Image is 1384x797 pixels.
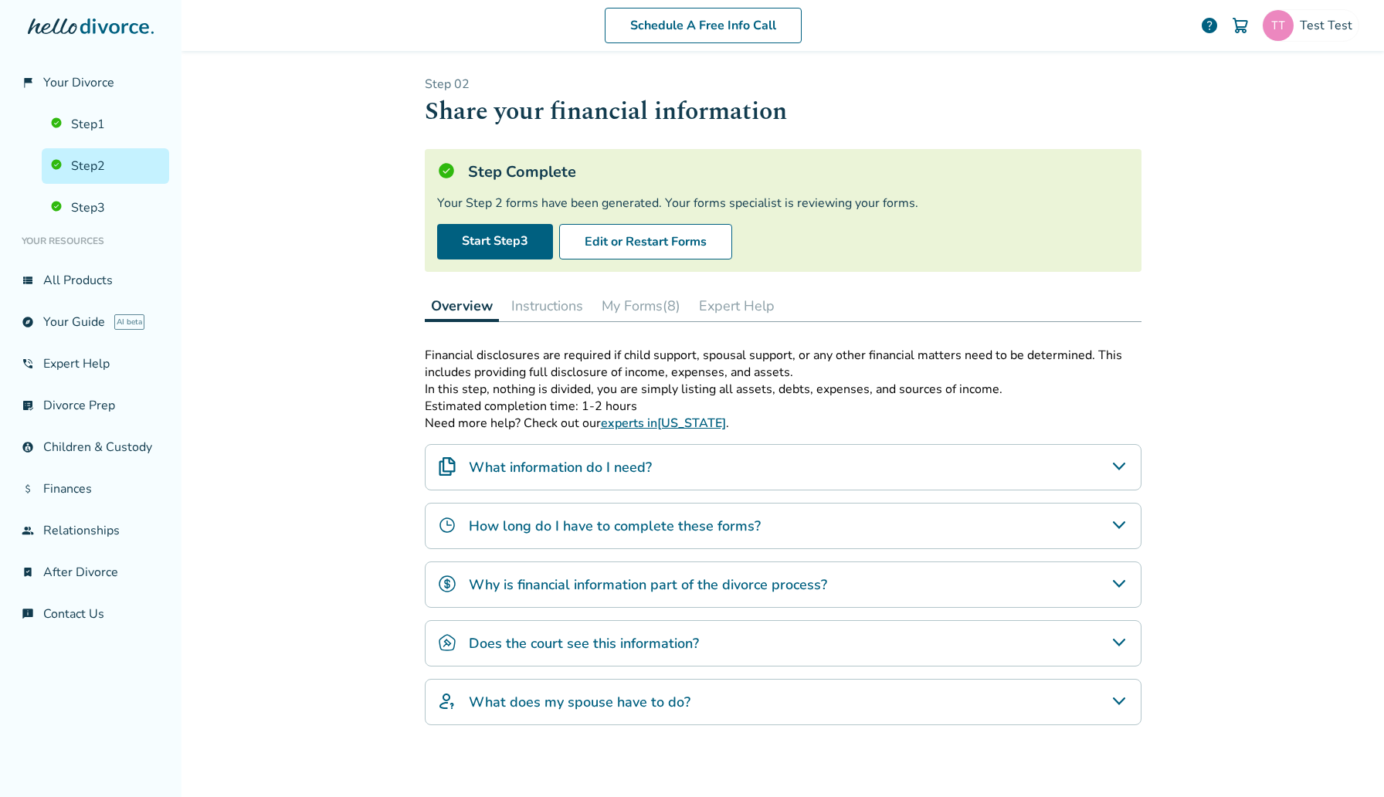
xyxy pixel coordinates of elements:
[438,457,456,476] img: What information do I need?
[438,575,456,593] img: Why is financial information part of the divorce process?
[12,596,169,632] a: chat_infoContact Us
[22,316,34,328] span: explore
[22,566,34,578] span: bookmark_check
[505,290,589,321] button: Instructions
[42,190,169,226] a: Step3
[693,290,781,321] button: Expert Help
[425,347,1141,381] p: Financial disclosures are required if child support, spousal support, or any other financial matt...
[425,398,1141,415] p: Estimated completion time: 1-2 hours
[601,415,726,432] a: experts in[US_STATE]
[12,513,169,548] a: groupRelationships
[437,224,553,259] a: Start Step3
[12,263,169,298] a: view_listAll Products
[425,620,1141,666] div: Does the court see this information?
[22,274,34,287] span: view_list
[1231,16,1250,35] img: Cart
[469,575,827,595] h4: Why is financial information part of the divorce process?
[22,399,34,412] span: list_alt_check
[425,679,1141,725] div: What does my spouse have to do?
[425,561,1141,608] div: Why is financial information part of the divorce process?
[22,608,34,620] span: chat_info
[12,429,169,465] a: account_childChildren & Custody
[12,346,169,382] a: phone_in_talkExpert Help
[12,65,169,100] a: flag_2Your Divorce
[42,148,169,184] a: Step2
[438,633,456,652] img: Does the court see this information?
[425,76,1141,93] p: Step 0 2
[468,161,576,182] h5: Step Complete
[114,314,144,330] span: AI beta
[469,516,761,536] h4: How long do I have to complete these forms?
[595,290,687,321] button: My Forms(8)
[425,381,1141,398] p: In this step, nothing is divided, you are simply listing all assets, debts, expenses, and sources...
[12,304,169,340] a: exploreYour GuideAI beta
[425,415,1141,432] p: Need more help? Check out our .
[12,555,169,590] a: bookmark_checkAfter Divorce
[469,633,699,653] h4: Does the court see this information?
[22,483,34,495] span: attach_money
[425,93,1141,131] h1: Share your financial information
[12,471,169,507] a: attach_moneyFinances
[1200,16,1219,35] a: help
[559,224,732,259] button: Edit or Restart Forms
[1307,723,1384,797] iframe: Chat Widget
[438,692,456,711] img: What does my spouse have to do?
[469,692,690,712] h4: What does my spouse have to do?
[22,524,34,537] span: group
[437,195,1129,212] div: Your Step 2 forms have been generated. Your forms specialist is reviewing your forms.
[22,76,34,89] span: flag_2
[43,74,114,91] span: Your Divorce
[1300,17,1359,34] span: Test Test
[425,503,1141,549] div: How long do I have to complete these forms?
[469,457,652,477] h4: What information do I need?
[42,107,169,142] a: Step1
[22,358,34,370] span: phone_in_talk
[12,388,169,423] a: list_alt_checkDivorce Prep
[1263,10,1294,41] img: sephiroth.jedidiah@freedrops.org
[425,290,499,322] button: Overview
[12,226,169,256] li: Your Resources
[605,8,802,43] a: Schedule A Free Info Call
[22,441,34,453] span: account_child
[438,516,456,534] img: How long do I have to complete these forms?
[425,444,1141,490] div: What information do I need?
